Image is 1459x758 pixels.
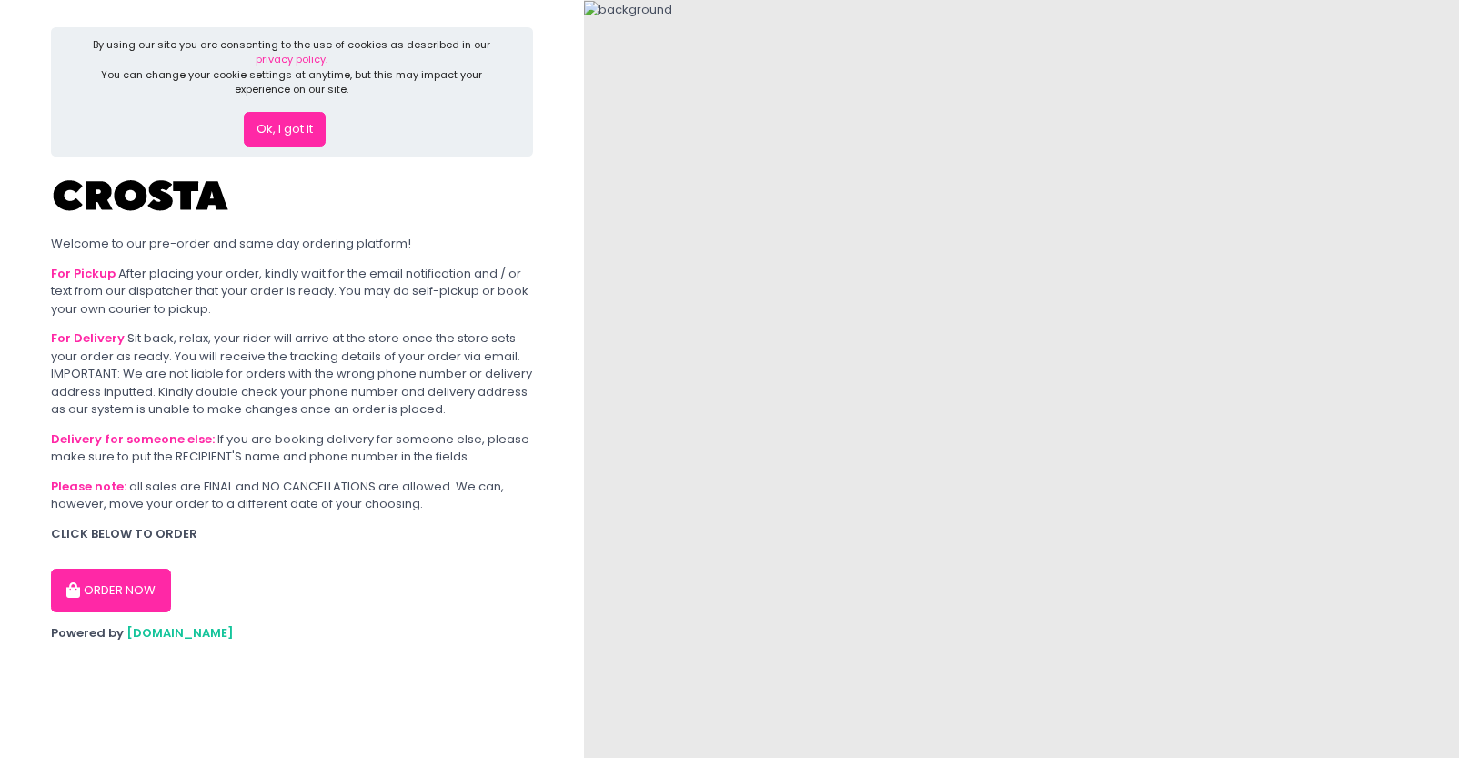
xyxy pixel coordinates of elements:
button: Ok, I got it [244,112,326,147]
div: If you are booking delivery for someone else, please make sure to put the RECIPIENT'S name and ph... [51,430,533,466]
b: Please note: [51,478,126,495]
a: [DOMAIN_NAME] [126,624,234,642]
div: Powered by [51,624,533,642]
b: For Delivery [51,329,125,347]
div: CLICK BELOW TO ORDER [51,525,533,543]
div: By using our site you are consenting to the use of cookies as described in our You can change you... [82,37,503,97]
img: Crosta Pizzeria [51,168,233,223]
b: For Pickup [51,265,116,282]
div: all sales are FINAL and NO CANCELLATIONS are allowed. We can, however, move your order to a diffe... [51,478,533,513]
img: background [584,1,672,19]
a: privacy policy. [256,52,327,66]
div: After placing your order, kindly wait for the email notification and / or text from our dispatche... [51,265,533,318]
div: Welcome to our pre-order and same day ordering platform! [51,235,533,253]
button: ORDER NOW [51,569,171,612]
b: Delivery for someone else: [51,430,215,448]
div: Sit back, relax, your rider will arrive at the store once the store sets your order as ready. You... [51,329,533,419]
